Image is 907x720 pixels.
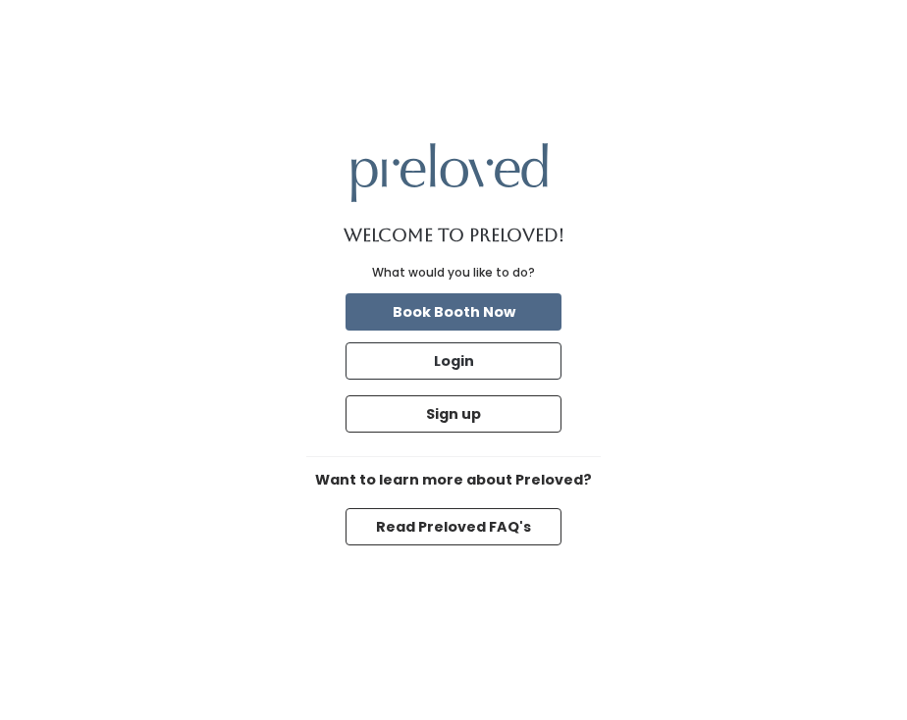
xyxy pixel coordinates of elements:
img: preloved logo [351,143,548,201]
button: Sign up [346,395,561,433]
div: What would you like to do? [372,264,535,282]
button: Book Booth Now [346,293,561,331]
button: Login [346,342,561,380]
h6: Want to learn more about Preloved? [306,473,601,489]
a: Sign up [342,391,565,437]
button: Read Preloved FAQ's [346,508,561,545]
a: Login [342,338,565,384]
h1: Welcome to Preloved! [344,226,564,245]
